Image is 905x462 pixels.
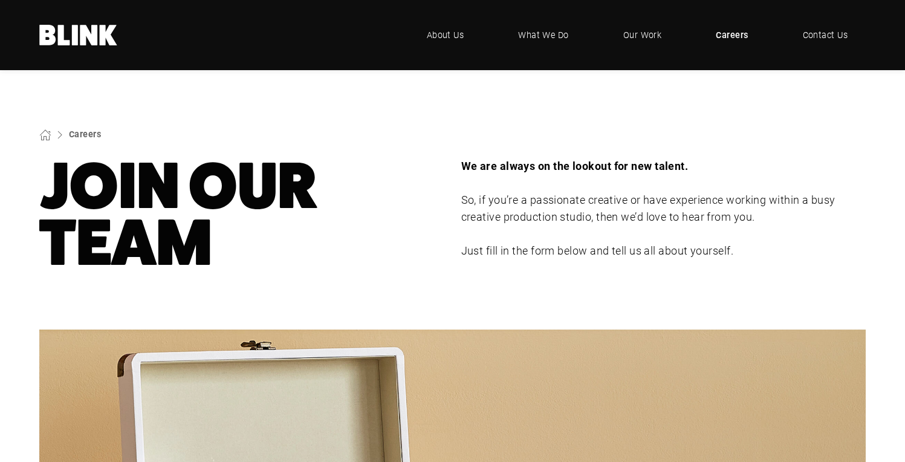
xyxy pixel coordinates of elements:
a: About Us [409,17,482,53]
span: What We Do [518,28,569,42]
span: About Us [427,28,464,42]
a: Contact Us [785,17,866,53]
p: We are always on the lookout for new talent. [461,158,866,175]
span: Careers [716,28,748,42]
p: So, if you’re a passionate creative or have experience working within a busy creative production ... [461,192,866,226]
p: Just fill in the form below and tell us all about yourself. [461,242,866,259]
span: Contact Us [803,28,848,42]
a: Careers [698,17,766,53]
h1: Team [39,158,444,272]
a: Careers [69,128,101,140]
nobr: Join Our [39,149,317,223]
a: Home [39,25,118,45]
span: Our Work [623,28,662,42]
a: What We Do [500,17,587,53]
a: Our Work [605,17,680,53]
